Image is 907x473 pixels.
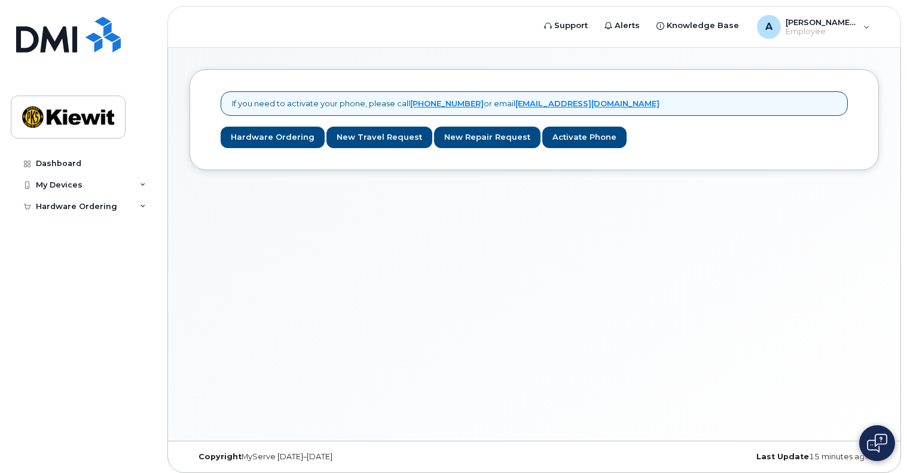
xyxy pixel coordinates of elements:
[232,98,659,109] p: If you need to activate your phone, please call or email
[221,127,325,149] a: Hardware Ordering
[410,99,484,108] a: [PHONE_NUMBER]
[867,434,887,453] img: Open chat
[756,452,809,461] strong: Last Update
[326,127,432,149] a: New Travel Request
[198,452,242,461] strong: Copyright
[542,127,627,149] a: Activate Phone
[434,127,540,149] a: New Repair Request
[190,452,419,462] div: MyServe [DATE]–[DATE]
[649,452,879,462] div: 15 minutes ago
[515,99,659,108] a: [EMAIL_ADDRESS][DOMAIN_NAME]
